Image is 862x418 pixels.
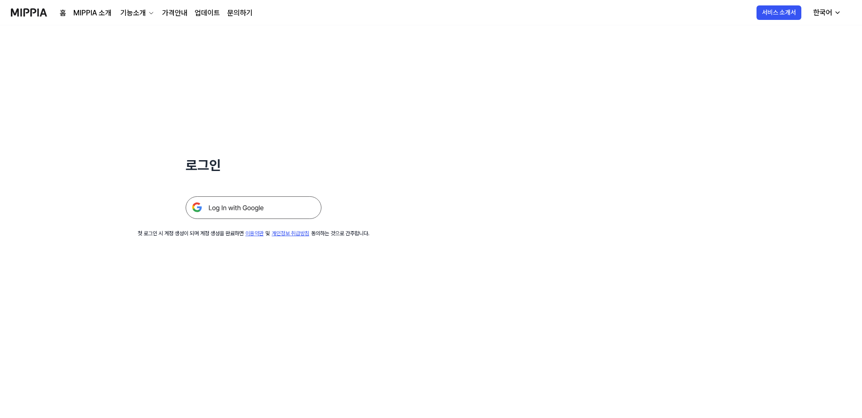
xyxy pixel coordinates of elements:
div: 첫 로그인 시 계정 생성이 되며 계정 생성을 완료하면 및 동의하는 것으로 간주합니다. [138,230,369,237]
button: 한국어 [806,4,847,22]
a: 이용약관 [245,230,263,237]
div: 기능소개 [119,8,148,19]
a: MIPPIA 소개 [73,8,111,19]
button: 기능소개 [119,8,155,19]
a: 개인정보 취급방침 [272,230,309,237]
a: 가격안내 [162,8,187,19]
img: 구글 로그인 버튼 [186,196,321,219]
a: 업데이트 [195,8,220,19]
a: 홈 [60,8,66,19]
h1: 로그인 [186,156,321,175]
div: 한국어 [811,7,834,18]
button: 서비스 소개서 [757,5,801,20]
a: 문의하기 [227,8,253,19]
